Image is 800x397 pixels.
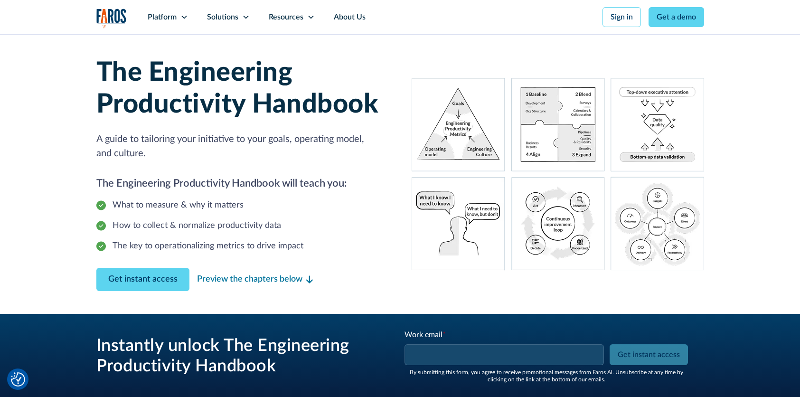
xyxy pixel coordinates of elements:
[96,132,389,161] p: A guide to tailoring your initiative to your goals, operating model, and culture.
[96,336,381,377] h3: Instantly unlock The Engineering Productivity Handbook
[405,329,606,340] div: Work email
[113,240,303,253] div: The key to operationalizing metrics to drive impact
[96,176,389,191] h2: The Engineering Productivity Handbook will teach you:
[11,372,25,387] img: Revisit consent button
[96,9,127,28] a: home
[197,273,313,286] a: Preview the chapters below
[148,11,177,23] div: Platform
[113,199,244,212] div: What to measure & why it matters
[649,7,704,27] a: Get a demo
[404,329,689,383] form: Email Form
[197,273,302,286] div: Preview the chapters below
[96,57,389,121] h1: The Engineering Productivity Handbook
[207,11,238,23] div: Solutions
[602,7,641,27] a: Sign in
[96,268,189,291] a: Contact Modal
[404,369,689,383] div: By submitting this form, you agree to receive promotional messages from Faros Al. Unsubscribe at ...
[96,9,127,28] img: Logo of the analytics and reporting company Faros.
[11,372,25,387] button: Cookie Settings
[269,11,303,23] div: Resources
[113,219,281,232] div: How to collect & normalize productivity data
[610,344,688,365] input: Get instant access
